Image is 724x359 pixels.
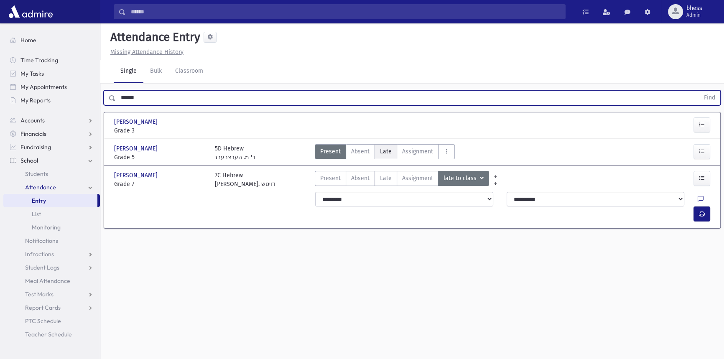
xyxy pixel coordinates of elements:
span: [PERSON_NAME] [114,144,159,153]
span: bhess [686,5,702,12]
div: AttTypes [315,171,489,188]
a: List [3,207,100,221]
span: Monitoring [32,224,61,231]
span: Financials [20,130,46,137]
a: Entry [3,194,97,207]
a: Student Logs [3,261,100,274]
a: Accounts [3,114,100,127]
h5: Attendance Entry [107,30,200,44]
a: Missing Attendance History [107,48,184,56]
a: My Appointments [3,80,100,94]
span: [PERSON_NAME] [114,171,159,180]
a: Infractions [3,247,100,261]
span: School [20,157,38,164]
a: Report Cards [3,301,100,314]
span: My Reports [20,97,51,104]
span: Grade 7 [114,180,206,188]
span: [PERSON_NAME] [114,117,159,126]
a: Home [3,33,100,47]
div: AttTypes [315,144,455,162]
a: Students [3,167,100,181]
div: 7C Hebrew [PERSON_NAME]. דויטש [215,171,275,188]
button: Find [699,91,720,105]
span: Teacher Schedule [25,331,72,338]
a: Meal Attendance [3,274,100,288]
a: My Tasks [3,67,100,80]
a: Notifications [3,234,100,247]
a: Single [114,60,143,83]
span: late to class [444,174,478,183]
a: Financials [3,127,100,140]
input: Search [126,4,565,19]
span: Absent [351,147,370,156]
span: Grade 5 [114,153,206,162]
span: Admin [686,12,702,18]
span: Attendance [25,183,56,191]
a: PTC Schedule [3,314,100,328]
span: Test Marks [25,290,54,298]
a: Time Tracking [3,53,100,67]
span: List [32,210,41,218]
span: Assignment [402,147,433,156]
img: AdmirePro [7,3,55,20]
a: Teacher Schedule [3,328,100,341]
a: My Reports [3,94,100,107]
span: Home [20,36,36,44]
span: My Appointments [20,83,67,91]
span: Accounts [20,117,45,124]
a: Fundraising [3,140,100,154]
span: Absent [351,174,370,183]
u: Missing Attendance History [110,48,184,56]
span: PTC Schedule [25,317,61,325]
span: Present [320,174,341,183]
button: late to class [438,171,489,186]
span: Meal Attendance [25,277,70,285]
span: Notifications [25,237,58,244]
a: Monitoring [3,221,100,234]
span: Report Cards [25,304,61,311]
span: Late [380,147,392,156]
a: Test Marks [3,288,100,301]
span: Students [25,170,48,178]
span: My Tasks [20,70,44,77]
a: Bulk [143,60,168,83]
span: Entry [32,197,46,204]
span: Student Logs [25,264,59,271]
span: Grade 3 [114,126,206,135]
span: Present [320,147,341,156]
span: Time Tracking [20,56,58,64]
a: Attendance [3,181,100,194]
a: Classroom [168,60,210,83]
span: Infractions [25,250,54,258]
div: 5D Hebrew ר' מ. הערצבערג [215,144,255,162]
span: Late [380,174,392,183]
a: School [3,154,100,167]
span: Assignment [402,174,433,183]
span: Fundraising [20,143,51,151]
